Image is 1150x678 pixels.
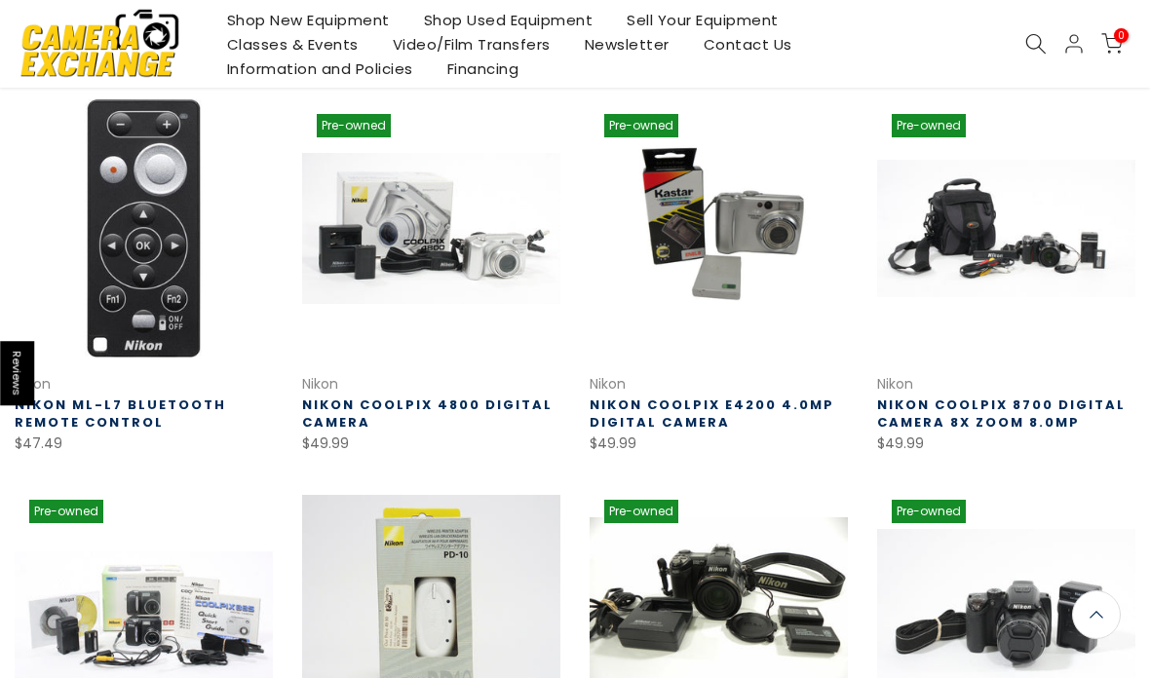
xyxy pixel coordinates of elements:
[1072,590,1121,639] a: Back to the top
[375,32,567,56] a: Video/Film Transfers
[1114,28,1129,43] span: 0
[210,32,375,56] a: Classes & Events
[877,432,1135,456] div: $49.99
[302,374,338,394] a: Nikon
[590,432,848,456] div: $49.99
[567,32,686,56] a: Newsletter
[302,395,553,432] a: Nikon Coolpix 4800 Digital Camera
[15,395,226,432] a: Nikon ML-L7 Bluetooth Remote Control
[877,395,1126,432] a: Nikon Coolpix 8700 Digital Camera 8x Zoom 8.0mp
[1101,33,1123,55] a: 0
[210,56,430,81] a: Information and Policies
[430,56,536,81] a: Financing
[686,32,809,56] a: Contact Us
[590,374,626,394] a: Nikon
[406,8,610,32] a: Shop Used Equipment
[15,432,273,456] div: $47.49
[210,8,406,32] a: Shop New Equipment
[877,374,913,394] a: Nikon
[590,395,834,432] a: Nikon Coolpix E4200 4.0mp Digital Camera
[610,8,796,32] a: Sell Your Equipment
[302,432,560,456] div: $49.99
